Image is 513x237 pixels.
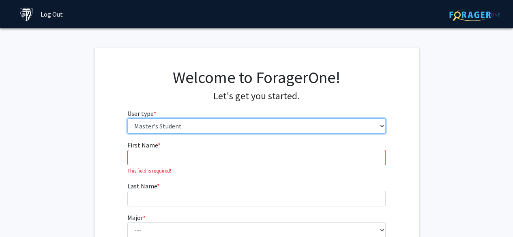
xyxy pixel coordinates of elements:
[127,182,157,190] span: Last Name
[127,90,386,102] h4: Let's get you started.
[127,109,156,118] label: User type
[19,7,34,21] img: Johns Hopkins University Logo
[127,167,386,175] p: This field is required!
[449,9,500,21] img: ForagerOne Logo
[127,213,146,222] label: Major
[127,141,158,149] span: First Name
[127,68,386,87] h1: Welcome to ForagerOne!
[6,201,34,231] iframe: Chat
